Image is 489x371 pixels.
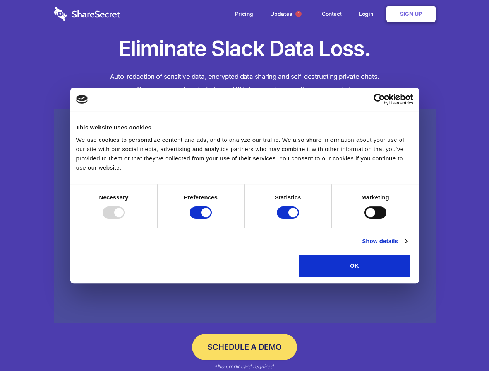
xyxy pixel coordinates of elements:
a: Schedule a Demo [192,334,297,360]
a: Contact [314,2,350,26]
div: We use cookies to personalize content and ads, and to analyze our traffic. We also share informat... [76,135,413,172]
a: Pricing [227,2,261,26]
a: Sign Up [386,6,436,22]
div: This website uses cookies [76,123,413,132]
strong: Marketing [361,194,389,201]
strong: Necessary [99,194,129,201]
strong: Preferences [184,194,218,201]
h1: Eliminate Slack Data Loss. [54,35,436,63]
em: *No credit card required. [214,363,275,369]
img: logo [76,95,88,104]
a: Usercentrics Cookiebot - opens in a new window [345,94,413,105]
a: Login [351,2,385,26]
img: logo-wordmark-white-trans-d4663122ce5f474addd5e946df7df03e33cb6a1c49d2221995e7729f52c070b2.svg [54,7,120,21]
strong: Statistics [275,194,301,201]
a: Wistia video thumbnail [54,109,436,323]
button: OK [299,255,410,277]
span: 1 [295,11,302,17]
h4: Auto-redaction of sensitive data, encrypted data sharing and self-destructing private chats. Shar... [54,70,436,96]
a: Show details [362,237,407,246]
